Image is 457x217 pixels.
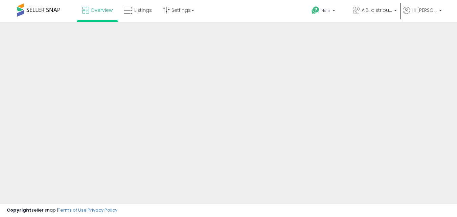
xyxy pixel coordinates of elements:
span: Hi [PERSON_NAME] [412,7,437,14]
a: Help [306,1,347,22]
span: A.B. distribution [362,7,392,14]
span: Listings [134,7,152,14]
a: Hi [PERSON_NAME] [403,7,442,22]
a: Terms of Use [58,207,87,213]
a: Privacy Policy [88,207,117,213]
div: seller snap | | [7,207,117,214]
strong: Copyright [7,207,31,213]
i: Get Help [311,6,320,15]
span: Overview [91,7,113,14]
span: Help [321,8,330,14]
